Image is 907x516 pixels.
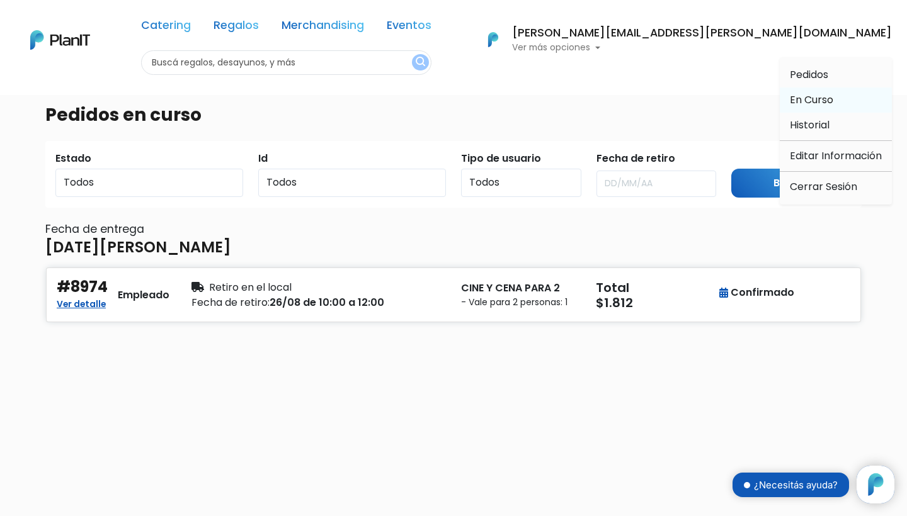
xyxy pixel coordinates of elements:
a: Eventos [387,20,431,35]
p: Ver más opciones [512,43,892,52]
h4: #8974 [57,278,108,296]
span: Fecha de retiro: [191,295,270,310]
h6: [PERSON_NAME][EMAIL_ADDRESS][PERSON_NAME][DOMAIN_NAME] [512,28,892,39]
input: DD/MM/AA [596,171,717,197]
div: Confirmado [719,285,794,300]
a: Catering [141,20,191,35]
img: PlanIt Logo [479,26,507,53]
h3: Pedidos en curso [45,104,202,126]
label: Estado [55,151,91,166]
a: Regalos [214,20,259,35]
img: PlanIt Logo [30,30,90,50]
a: Ver detalle [57,295,106,310]
span: En Curso [790,93,833,107]
button: #8974 Ver detalle Empleado Retiro en el local Fecha de retiro:26/08 de 10:00 a 12:00 CINE Y CENA ... [45,267,862,323]
a: Cerrar Sesión [780,174,892,199]
button: PlanIt Logo [PERSON_NAME][EMAIL_ADDRESS][PERSON_NAME][DOMAIN_NAME] Ver más opciones [472,23,892,56]
input: Buscar [731,169,852,198]
h5: $1.812 [596,295,716,310]
span: Pedidos [790,67,828,82]
iframe: trengo-widget-launcher [857,466,894,503]
div: 26/08 de 10:00 a 12:00 [191,295,446,310]
input: Buscá regalos, desayunos, y más [141,50,431,75]
a: Editar Información [780,143,892,169]
span: Historial [790,118,830,132]
img: search_button-432b6d5273f82d61273b3651a40e1bd1b912527efae98b1b7a1b2c0702e16a8d.svg [416,57,425,69]
a: Historial [780,113,892,138]
h6: Fecha de entrega [45,223,862,236]
a: En Curso [780,87,892,113]
small: - Vale para 2 personas: 1 [461,296,581,309]
h5: Total [596,280,713,295]
label: Tipo de usuario [461,151,541,166]
label: Id [258,151,268,166]
a: Merchandising [282,20,364,35]
label: Fecha de retiro [596,151,675,166]
iframe: trengo-widget-status [668,461,857,511]
span: Retiro en el local [209,280,292,294]
label: Submit [731,151,768,166]
p: CINE Y CENA PARA 2 [461,281,581,296]
h4: [DATE][PERSON_NAME] [45,238,231,257]
div: Empleado [118,288,169,303]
